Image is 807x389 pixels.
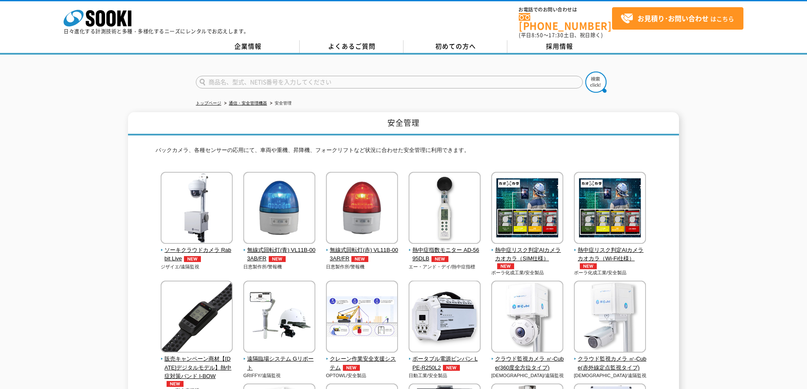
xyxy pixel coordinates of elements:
span: 8:50 [532,31,543,39]
a: ソーキクラウドカメラ Rabbit LiveNEW [161,238,233,263]
img: NEW [164,381,186,387]
p: [DEMOGRAPHIC_DATA]/遠隔監視 [574,372,646,379]
img: NEW [441,365,462,371]
p: バックカメラ、各種センサーの応用にて、車両や重機、昇降機、フォークリフトなど状況に合わせた安全管理に利用できます。 [156,146,651,159]
a: クレーン作業安全支援システムNEW [326,347,398,372]
a: 初めての方へ [403,40,507,53]
span: (平日 ～ 土日、祝日除く) [519,31,603,39]
a: 熱中症リスク判定AIカメラ カオカラ（Wi-Fi仕様）NEW [574,238,646,269]
img: 熱中症リスク判定AIカメラ カオカラ（SIM仕様） [491,172,563,246]
img: 遠隔臨場システム Gリポート [243,281,315,355]
a: [PHONE_NUMBER] [519,13,612,30]
span: ソーキクラウドカメラ Rabbit Live [161,246,233,264]
a: 企業情報 [196,40,300,53]
p: 日々進化する計測技術と多種・多様化するニーズにレンタルでお応えします。 [64,29,249,34]
span: 無線式回転灯(赤) VL11B-003AR/FR [326,246,398,264]
h1: 安全管理 [128,112,679,135]
p: OPTOWL/安全製品 [326,372,398,379]
span: 17:30 [548,31,564,39]
img: 熱中症リスク判定AIカメラ カオカラ（Wi-Fi仕様） [574,172,646,246]
p: エー・アンド・デイ/熱中症指標 [409,263,481,270]
span: 熱中症リスク判定AIカメラ カオカラ（SIM仕様） [491,246,564,270]
a: クラウド監視カメラ ㎥-Cube(赤外線定点監視タイプ) [574,347,646,372]
img: NEW [578,263,599,269]
p: ジザイエ/遠隔監視 [161,263,233,270]
span: 販売キャンペーン商材【[DATE]デジタルモデル】熱中症対策バンド I-BOW [161,355,233,387]
img: NEW [182,256,203,262]
a: 無線式回転灯(青) VL11B-003AB/FRNEW [243,238,316,263]
img: NEW [429,256,451,262]
img: クラウド監視カメラ ㎥-Cube(赤外線定点監視タイプ) [574,281,646,355]
img: btn_search.png [585,72,607,93]
span: 遠隔臨場システム Gリポート [243,355,316,372]
img: クレーン作業安全支援システム [326,281,398,355]
a: クラウド監視カメラ ㎥-Cube(360度全方位タイプ) [491,347,564,372]
p: 日恵製作所/警報機 [326,263,398,270]
img: NEW [349,256,370,262]
a: 無線式回転灯(赤) VL11B-003AR/FRNEW [326,238,398,263]
a: トップページ [196,101,221,105]
a: 熱中症指数モニター AD-5695DLBNEW [409,238,481,263]
a: ポータブル電源ピンバン LPE-R250L2NEW [409,347,481,372]
img: ポータブル電源ピンバン LPE-R250L2 [409,281,481,355]
img: クラウド監視カメラ ㎥-Cube(360度全方位タイプ) [491,281,563,355]
p: 日動工業/安全製品 [409,372,481,379]
input: 商品名、型式、NETIS番号を入力してください [196,76,583,88]
span: クレーン作業安全支援システム [326,355,398,372]
span: ポータブル電源ピンバン LPE-R250L2 [409,355,481,372]
p: 日恵製作所/警報機 [243,263,316,270]
a: お見積り･お問い合わせはこちら [612,7,743,30]
span: はこちら [621,12,734,25]
a: 通信・安全管理機器 [229,101,267,105]
span: 無線式回転灯(青) VL11B-003AB/FR [243,246,316,264]
img: NEW [267,256,288,262]
a: よくあるご質問 [300,40,403,53]
span: 熱中症指数モニター AD-5695DLB [409,246,481,264]
span: お電話でのお問い合わせは [519,7,612,12]
p: ポーラ化成工業/安全製品 [491,269,564,276]
span: 熱中症リスク判定AIカメラ カオカラ（Wi-Fi仕様） [574,246,646,270]
img: 無線式回転灯(赤) VL11B-003AR/FR [326,172,398,246]
span: クラウド監視カメラ ㎥-Cube(360度全方位タイプ) [491,355,564,372]
img: 無線式回転灯(青) VL11B-003AB/FR [243,172,315,246]
img: 熱中症指数モニター AD-5695DLB [409,172,481,246]
strong: お見積り･お問い合わせ [637,13,709,23]
a: 採用情報 [507,40,611,53]
img: 販売キャンペーン商材【2025年デジタルモデル】熱中症対策バンド I-BOW [161,281,233,355]
img: NEW [341,365,362,371]
img: NEW [495,263,516,269]
a: 遠隔臨場システム Gリポート [243,347,316,372]
span: クラウド監視カメラ ㎥-Cube(赤外線定点監視タイプ) [574,355,646,372]
a: 熱中症リスク判定AIカメラ カオカラ（SIM仕様）NEW [491,238,564,269]
span: 初めての方へ [435,41,476,51]
img: ソーキクラウドカメラ Rabbit Live [161,172,233,246]
p: [DEMOGRAPHIC_DATA]/遠隔監視 [491,372,564,379]
a: 販売キャンペーン商材【[DATE]デジタルモデル】熱中症対策バンド I-BOWNEW [161,347,233,387]
li: 安全管理 [268,99,292,108]
p: GRIFFY/遠隔監視 [243,372,316,379]
p: ポーラ化成工業/安全製品 [574,269,646,276]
